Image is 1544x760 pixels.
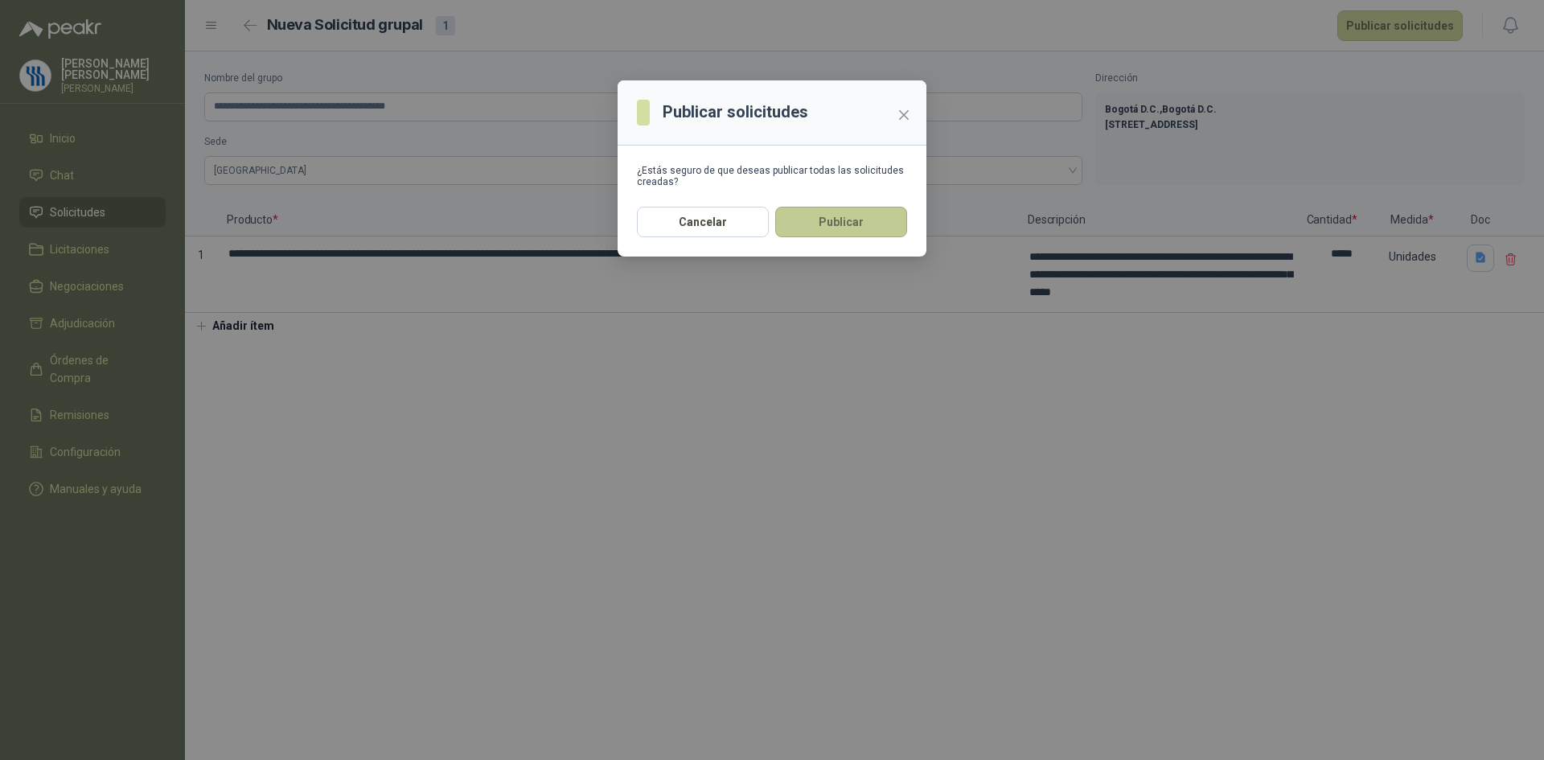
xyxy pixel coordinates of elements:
[897,109,910,121] span: close
[663,100,808,125] h3: Publicar solicitudes
[775,207,907,237] button: Publicar
[637,207,769,237] button: Cancelar
[637,165,907,187] div: ¿Estás seguro de que deseas publicar todas las solicitudes creadas?
[891,102,917,128] button: Close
